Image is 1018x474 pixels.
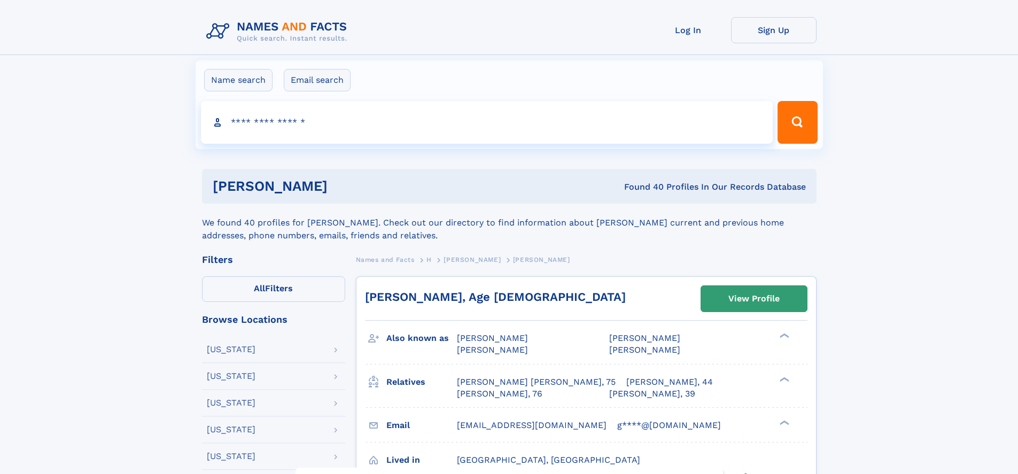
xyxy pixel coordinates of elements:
[284,69,351,91] label: Email search
[777,419,790,426] div: ❯
[202,276,345,302] label: Filters
[207,425,255,434] div: [US_STATE]
[444,256,501,263] span: [PERSON_NAME]
[254,283,265,293] span: All
[457,345,528,355] span: [PERSON_NAME]
[457,388,542,400] a: [PERSON_NAME], 76
[365,290,626,304] a: [PERSON_NAME], Age [DEMOGRAPHIC_DATA]
[426,256,432,263] span: H
[778,101,817,144] button: Search Button
[426,253,432,266] a: H
[513,256,570,263] span: [PERSON_NAME]
[444,253,501,266] a: [PERSON_NAME]
[609,333,680,343] span: [PERSON_NAME]
[457,333,528,343] span: [PERSON_NAME]
[213,180,476,193] h1: [PERSON_NAME]
[207,452,255,461] div: [US_STATE]
[207,399,255,407] div: [US_STATE]
[609,388,695,400] a: [PERSON_NAME], 39
[476,181,806,193] div: Found 40 Profiles In Our Records Database
[204,69,273,91] label: Name search
[207,372,255,380] div: [US_STATE]
[609,345,680,355] span: [PERSON_NAME]
[386,329,457,347] h3: Also known as
[202,17,356,46] img: Logo Names and Facts
[777,376,790,383] div: ❯
[457,420,607,430] span: [EMAIL_ADDRESS][DOMAIN_NAME]
[457,455,640,465] span: [GEOGRAPHIC_DATA], [GEOGRAPHIC_DATA]
[457,376,616,388] a: [PERSON_NAME] [PERSON_NAME], 75
[386,451,457,469] h3: Lived in
[731,17,817,43] a: Sign Up
[777,332,790,339] div: ❯
[626,376,713,388] a: [PERSON_NAME], 44
[202,255,345,265] div: Filters
[728,286,780,311] div: View Profile
[201,101,773,144] input: search input
[386,373,457,391] h3: Relatives
[701,286,807,312] a: View Profile
[202,204,817,242] div: We found 40 profiles for [PERSON_NAME]. Check out our directory to find information about [PERSON...
[202,315,345,324] div: Browse Locations
[207,345,255,354] div: [US_STATE]
[646,17,731,43] a: Log In
[386,416,457,434] h3: Email
[356,253,415,266] a: Names and Facts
